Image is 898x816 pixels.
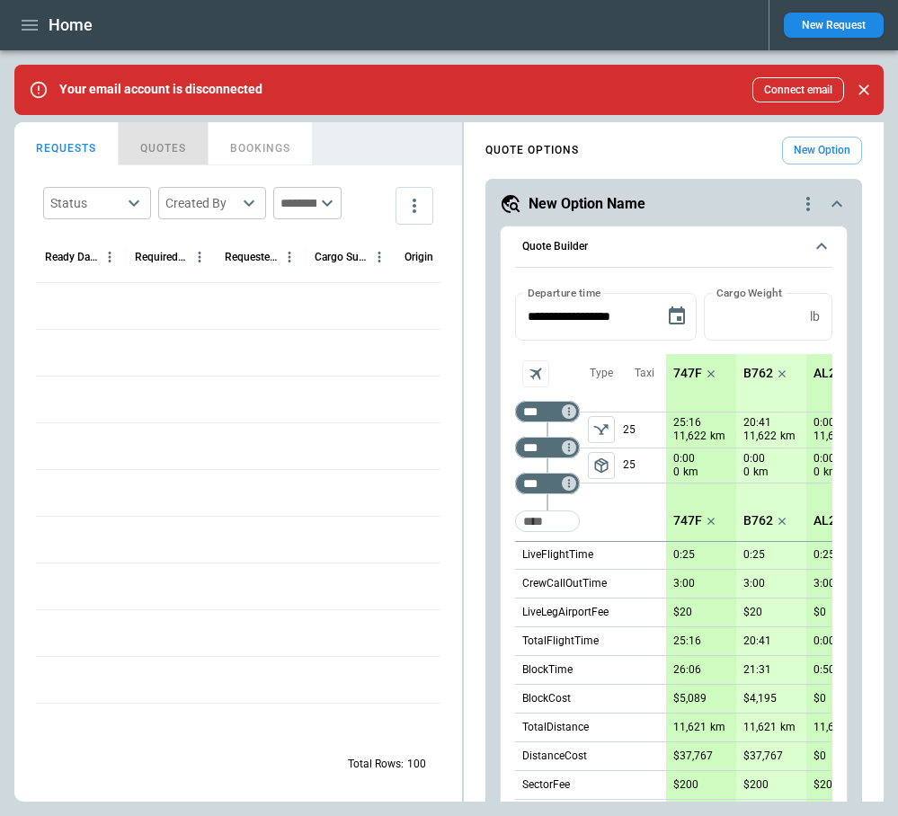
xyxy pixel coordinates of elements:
p: $0 [814,606,826,619]
p: lb [810,309,820,324]
button: left aligned [588,452,615,479]
p: 0:25 [743,548,765,562]
button: New Request [784,13,884,38]
p: Type [590,366,613,381]
button: Connect email [752,77,844,102]
p: 25:16 [673,634,701,648]
div: dismiss [851,70,876,110]
p: 0 [673,465,680,480]
div: Too short [515,437,580,458]
p: 11,621 [743,721,777,734]
p: AL2 [814,366,836,381]
p: 0:00 [814,452,835,466]
p: 11,621 [814,721,847,734]
p: $200 [814,778,839,792]
div: Too short [515,510,580,532]
p: 20:41 [743,634,771,648]
div: Too short [515,401,580,422]
p: km [780,429,796,444]
p: km [710,720,725,735]
p: km [823,465,839,480]
p: 3:00 [814,577,835,590]
div: Status [50,194,122,212]
p: BlockTime [522,662,573,678]
p: 3:00 [673,577,695,590]
p: LiveLegAirportFee [522,605,609,620]
h6: Quote Builder [522,241,588,253]
p: LiveFlightTime [522,547,593,563]
p: 0 [743,465,750,480]
p: 20:41 [743,416,771,430]
span: package_2 [592,457,610,475]
p: Your email account is disconnected [59,82,262,97]
div: Cargo Summary [315,251,368,263]
p: km [753,465,769,480]
p: AL2 [814,513,836,528]
p: TotalFlightTime [522,634,599,649]
p: $37,767 [743,749,783,763]
p: 0:50 [814,663,835,677]
span: Type of sector [588,452,615,479]
p: $5,089 [673,692,707,705]
button: New Option Namequote-option-actions [500,193,848,215]
p: $200 [673,778,698,792]
button: New Option [782,137,862,164]
span: Aircraft selection [522,360,549,387]
h4: QUOTE OPTIONS [485,146,579,155]
p: DistanceCost [522,749,587,764]
p: 21:31 [743,663,771,677]
p: 25 [623,448,666,483]
p: $37,767 [673,749,713,763]
span: Type of sector [588,416,615,443]
label: Cargo Weight [716,285,782,300]
p: $20 [673,606,692,619]
p: 11,621 [673,721,707,734]
p: 747F [673,513,702,528]
button: Cargo Summary column menu [368,245,391,269]
button: Quote Builder [515,226,832,268]
p: BlockCost [522,691,571,706]
p: 0:00 [743,452,765,466]
div: Ready Date & Time (UTC) [45,251,98,263]
div: quote-option-actions [797,193,819,215]
p: $200 [743,778,769,792]
p: 100 [407,757,426,772]
p: 0:00 [814,634,835,648]
p: 747F [673,366,702,381]
button: more [396,187,433,225]
p: 11,622 [814,429,847,444]
div: Required Date & Time (UTC) [135,251,188,263]
button: Choose date, selected date is Sep 9, 2025 [659,298,695,334]
p: $20 [743,606,762,619]
p: 0:00 [814,416,835,430]
div: Created By [165,194,237,212]
div: Requested Route [225,251,278,263]
p: km [780,720,796,735]
p: 3:00 [743,577,765,590]
p: km [710,429,725,444]
p: $4,195 [743,692,777,705]
button: BOOKINGS [209,122,313,165]
p: SectorFee [522,777,570,793]
p: 26:06 [673,663,701,677]
h1: Home [49,14,93,36]
p: CrewCallOutTime [522,576,607,591]
p: Total Rows: [348,757,404,772]
p: B762 [743,513,773,528]
p: TotalDistance [522,720,589,735]
label: Departure time [528,285,601,300]
p: 11,622 [743,429,777,444]
p: 0:25 [814,548,835,562]
button: Close [851,77,876,102]
p: $0 [814,749,826,763]
p: 11,622 [673,429,707,444]
p: km [683,465,698,480]
p: $0 [814,692,826,705]
p: 25:16 [673,416,701,430]
button: REQUESTS [14,122,119,165]
button: Required Date & Time (UTC) column menu [188,245,211,269]
p: 0:25 [673,548,695,562]
p: Taxi [635,366,654,381]
p: B762 [743,366,773,381]
button: left aligned [588,416,615,443]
